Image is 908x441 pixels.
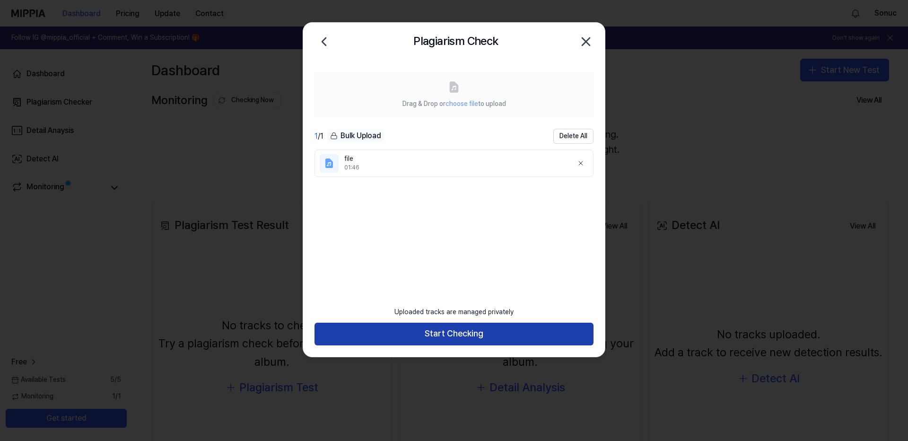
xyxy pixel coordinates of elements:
div: Bulk Upload [327,129,384,142]
span: 1 [314,132,318,141]
span: Drag & Drop or to upload [402,100,506,107]
div: / 1 [314,131,323,142]
div: 01:46 [344,164,566,172]
div: Uploaded tracks are managed privately [389,302,519,323]
button: Start Checking [314,323,594,345]
span: choose file [445,100,478,107]
button: Delete All [553,129,594,144]
div: file [344,154,566,164]
h2: Plagiarism Check [413,32,498,50]
button: Bulk Upload [327,129,384,143]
